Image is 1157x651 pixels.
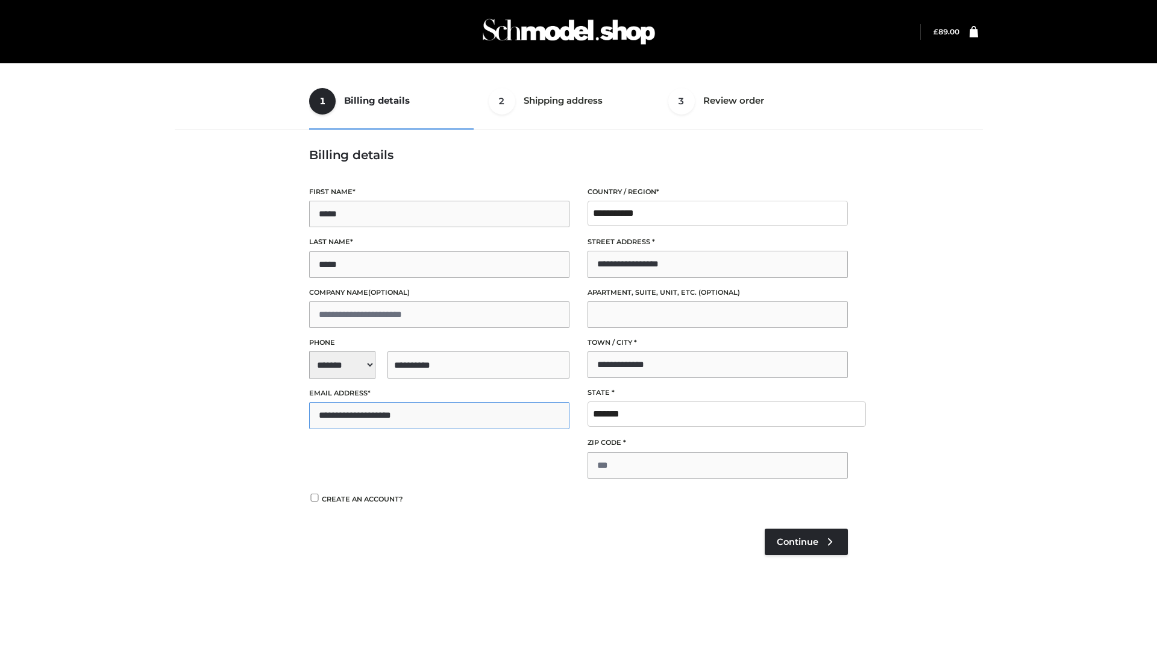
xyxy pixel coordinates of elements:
a: £89.00 [933,27,959,36]
label: Email address [309,388,569,399]
label: Town / City [588,337,848,348]
label: Street address [588,236,848,248]
label: Company name [309,287,569,298]
span: Create an account? [322,495,403,503]
label: Last name [309,236,569,248]
span: (optional) [698,288,740,297]
img: Schmodel Admin 964 [478,8,659,55]
label: First name [309,186,569,198]
label: Country / Region [588,186,848,198]
span: £ [933,27,938,36]
h3: Billing details [309,148,848,162]
bdi: 89.00 [933,27,959,36]
label: Apartment, suite, unit, etc. [588,287,848,298]
label: State [588,387,848,398]
span: (optional) [368,288,410,297]
label: ZIP Code [588,437,848,448]
a: Continue [765,529,848,555]
span: Continue [777,536,818,547]
input: Create an account? [309,494,320,502]
label: Phone [309,337,569,348]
